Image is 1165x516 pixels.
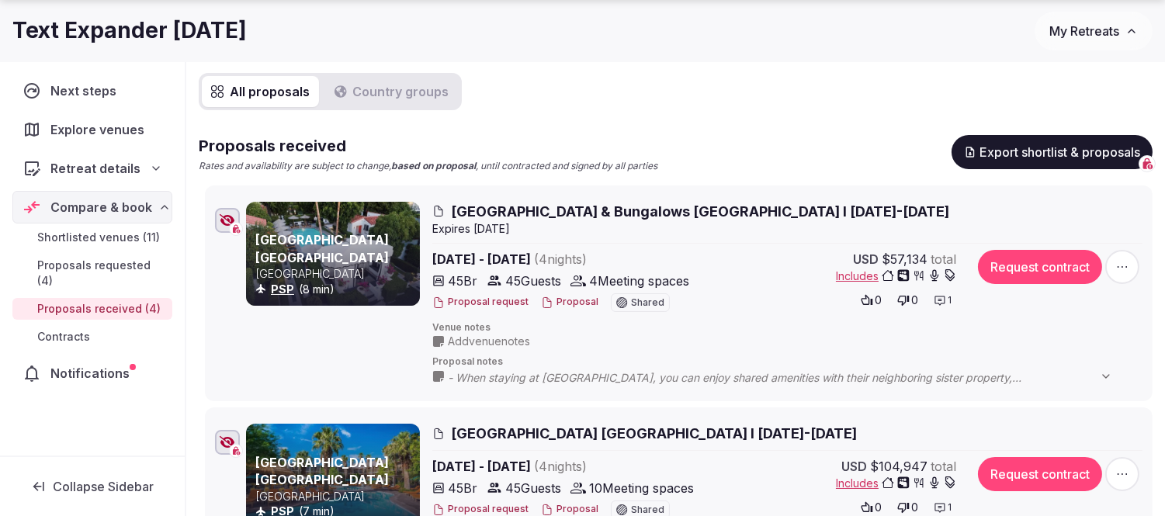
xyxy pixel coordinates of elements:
[50,120,151,139] span: Explore venues
[432,321,1142,334] span: Venue notes
[37,329,90,345] span: Contracts
[37,230,160,245] span: Shortlisted venues (11)
[255,489,417,504] p: [GEOGRAPHIC_DATA]
[534,459,587,474] span: ( 4 night s )
[12,326,172,348] a: Contracts
[589,272,689,290] span: 4 Meeting spaces
[12,255,172,292] a: Proposals requested (4)
[1049,23,1119,39] span: My Retreats
[451,424,857,443] span: [GEOGRAPHIC_DATA] [GEOGRAPHIC_DATA] I [DATE]-[DATE]
[836,476,956,491] button: Includes
[448,272,477,290] span: 45 Br
[448,479,477,497] span: 45 Br
[870,457,927,476] span: $104,947
[12,298,172,320] a: Proposals received (4)
[53,479,154,494] span: Collapse Sidebar
[255,232,389,265] a: [GEOGRAPHIC_DATA] [GEOGRAPHIC_DATA]
[12,74,172,107] a: Next steps
[255,455,389,487] a: [GEOGRAPHIC_DATA] [GEOGRAPHIC_DATA]
[12,227,172,248] a: Shortlisted venues (11)
[432,503,529,516] button: Proposal request
[432,296,529,309] button: Proposal request
[631,298,664,307] span: Shared
[505,479,561,497] span: 45 Guests
[199,135,657,157] h2: Proposals received
[631,505,664,514] span: Shared
[911,293,918,308] span: 0
[978,250,1102,284] button: Request contract
[202,76,319,107] button: All proposals
[448,334,530,349] span: Add venue notes
[50,81,123,100] span: Next steps
[12,16,247,46] h1: Text Expander [DATE]
[882,250,927,268] span: $57,134
[541,503,598,516] button: Proposal
[12,357,172,390] a: Notifications
[448,370,1128,386] span: - When staying at [GEOGRAPHIC_DATA], you can enjoy shared amenities with their neighboring sister...
[37,301,161,317] span: Proposals received (4)
[12,113,172,146] a: Explore venues
[255,266,417,282] p: [GEOGRAPHIC_DATA]
[948,294,952,307] span: 1
[432,457,706,476] span: [DATE] - [DATE]
[853,250,879,268] span: USD
[948,501,952,514] span: 1
[199,160,657,173] p: Rates and availability are subject to change, , until contracted and signed by all parties
[325,76,459,107] button: Country groups
[893,289,923,311] button: 0
[432,250,706,268] span: [DATE] - [DATE]
[432,355,1142,369] span: Proposal notes
[589,479,694,497] span: 10 Meeting spaces
[12,469,172,504] button: Collapse Sidebar
[451,202,949,221] span: [GEOGRAPHIC_DATA] & Bungalows [GEOGRAPHIC_DATA] I [DATE]-[DATE]
[541,296,598,309] button: Proposal
[952,135,1153,169] button: Export shortlist & proposals
[931,457,956,476] span: total
[929,289,956,311] button: 1
[856,289,886,311] button: 0
[978,457,1102,491] button: Request contract
[875,293,882,308] span: 0
[505,272,561,290] span: 45 Guests
[931,250,956,268] span: total
[911,500,918,515] span: 0
[836,268,956,284] button: Includes
[1035,12,1153,50] button: My Retreats
[50,364,136,383] span: Notifications
[534,251,587,267] span: ( 4 night s )
[841,457,867,476] span: USD
[37,258,166,289] span: Proposals requested (4)
[271,282,294,296] a: PSP
[875,500,882,515] span: 0
[50,198,152,216] span: Compare & book
[255,282,417,297] div: (8 min)
[432,221,1142,237] div: Expire s [DATE]
[391,160,476,171] strong: based on proposal
[50,159,140,178] span: Retreat details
